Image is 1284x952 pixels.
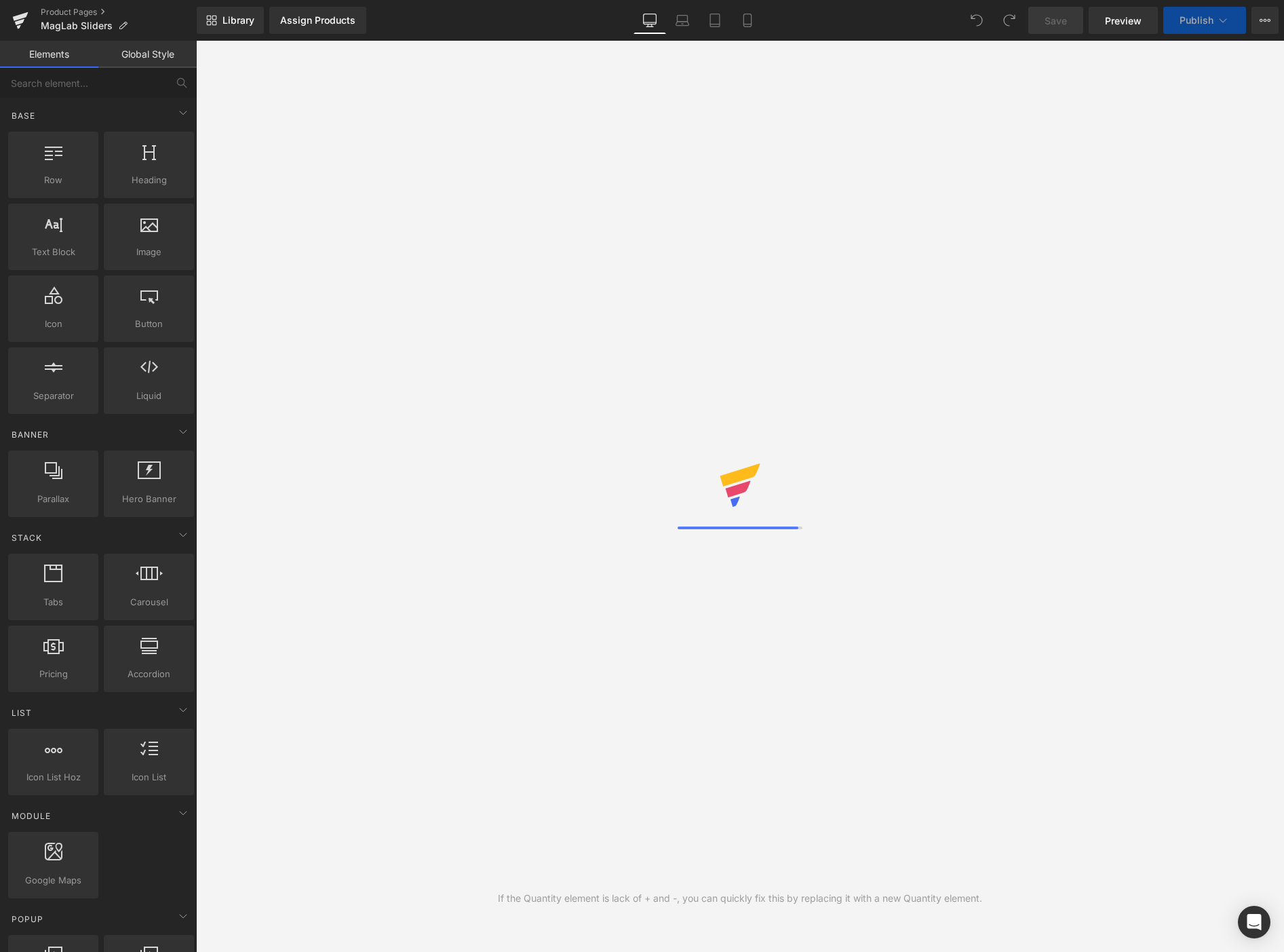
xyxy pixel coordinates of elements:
span: Carousel [108,595,190,609]
span: Button [108,317,190,331]
div: Open Intercom Messenger [1238,906,1270,938]
button: Undo [963,7,990,34]
span: Popup [10,913,45,926]
a: New Library [197,7,264,34]
a: Global Style [98,41,197,68]
span: Publish [1180,15,1213,26]
span: Preview [1105,14,1142,28]
span: Parallax [12,492,94,506]
span: Library [222,14,254,26]
span: Row [12,173,94,187]
button: Publish [1163,7,1246,34]
span: Tabs [12,595,94,609]
div: Assign Products [280,15,355,26]
span: Icon List [108,770,190,784]
span: Text Block [12,245,94,259]
span: Liquid [108,389,190,403]
a: Desktop [634,7,666,34]
span: Module [10,810,52,822]
span: Separator [12,389,94,403]
span: Accordion [108,667,190,681]
span: Banner [10,428,50,441]
span: Stack [10,531,43,544]
span: Image [108,245,190,259]
button: Redo [996,7,1023,34]
span: Save [1045,14,1067,28]
a: Mobile [731,7,764,34]
span: Pricing [12,667,94,681]
span: Hero Banner [108,492,190,506]
button: More [1251,7,1279,34]
span: Heading [108,173,190,187]
a: Product Pages [41,7,197,18]
a: Preview [1089,7,1158,34]
span: List [10,706,33,719]
span: Icon List Hoz [12,770,94,784]
span: Base [10,109,37,122]
span: Google Maps [12,873,94,888]
a: Tablet [699,7,731,34]
span: MagLab Sliders [41,20,113,31]
a: Laptop [666,7,699,34]
span: Icon [12,317,94,331]
div: If the Quantity element is lack of + and -, you can quickly fix this by replacing it with a new Q... [498,891,982,906]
